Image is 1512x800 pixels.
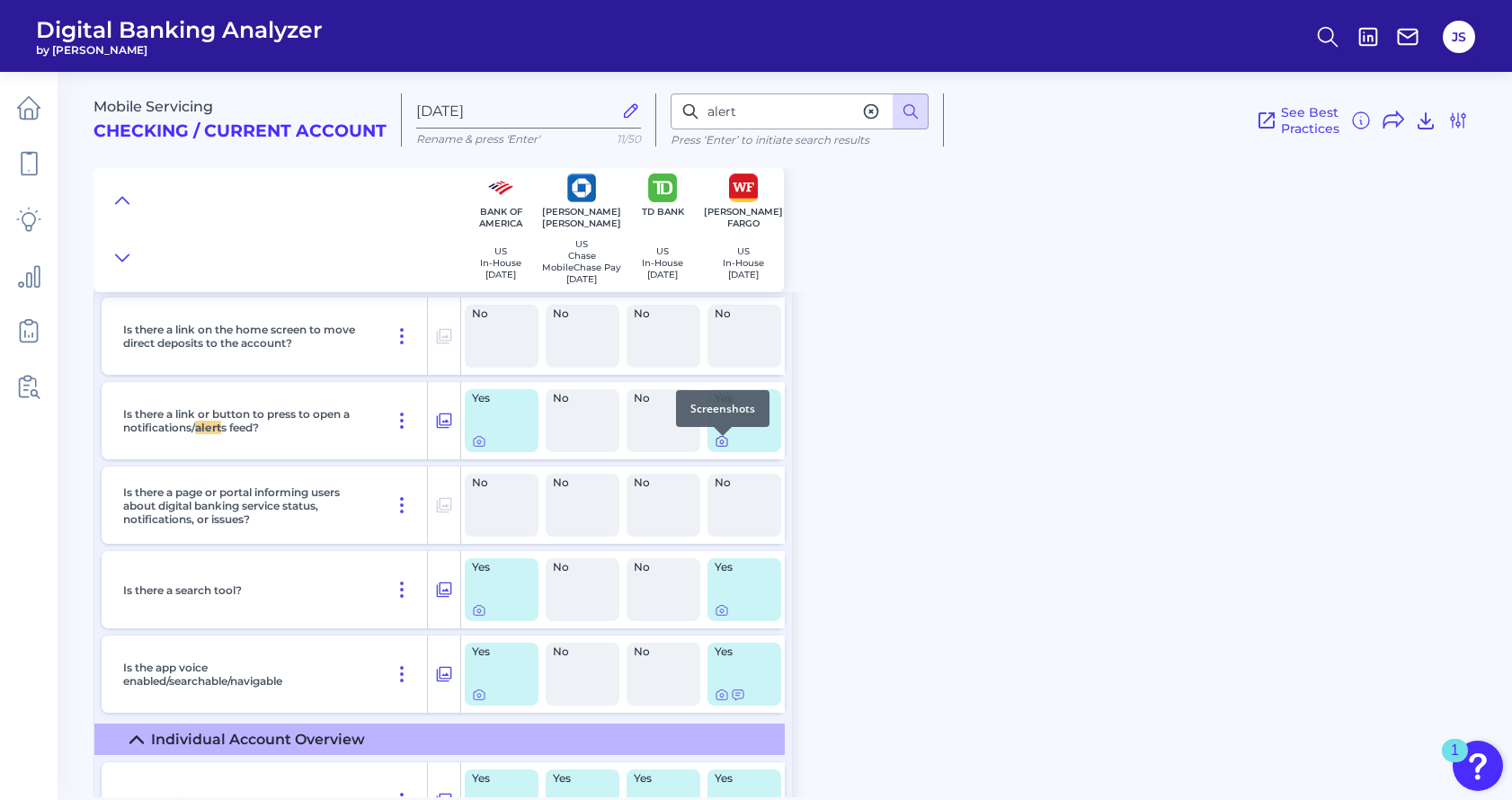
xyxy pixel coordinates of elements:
[723,245,764,257] p: US
[123,583,242,597] p: Is there a search tool?
[472,393,520,404] span: Yes
[715,646,763,657] span: Yes
[93,121,387,142] h2: Checking / Current Account
[542,273,621,285] p: [DATE]
[467,206,534,229] p: Bank of America
[36,16,323,43] span: Digital Banking Analyzer
[1281,104,1339,137] span: See Best Practices
[553,646,601,657] span: No
[715,562,763,573] span: Yes
[634,477,682,488] span: No
[480,257,521,269] p: In-House
[642,245,683,257] p: US
[671,133,929,147] p: Press ‘Enter’ to initiate search results
[553,562,601,573] span: No
[123,323,369,350] p: Is there a link on the home screen to move direct deposits to the account?
[416,132,641,146] p: Rename & press 'Enter'
[634,562,682,573] span: No
[472,646,520,657] span: Yes
[480,269,521,280] p: [DATE]
[617,132,641,146] span: 11/50
[642,269,683,280] p: [DATE]
[723,257,764,269] p: In-House
[151,731,365,748] div: Individual Account Overview
[1453,741,1503,791] button: Open Resource Center, 1 new notification
[553,308,601,319] span: No
[472,477,520,488] span: No
[704,206,783,229] p: [PERSON_NAME] Fargo
[671,93,929,129] input: Search keywords
[715,773,763,784] span: Yes
[472,773,520,784] span: Yes
[94,724,785,755] summary: Individual Account Overview
[1451,751,1459,774] div: 1
[36,43,323,57] span: by [PERSON_NAME]
[1443,21,1475,53] button: JS
[472,308,520,319] span: No
[542,250,621,273] p: Chase MobileChase Pay
[553,393,601,404] span: No
[642,206,684,218] p: TD Bank
[480,245,521,257] p: US
[634,308,682,319] span: No
[123,485,369,526] p: Is there a page or portal informing users about digital banking service status, notifications, or...
[195,421,221,434] b: alert
[715,308,763,319] span: No
[553,773,601,784] span: Yes
[676,390,769,427] div: Screenshots
[1256,104,1339,137] a: See Best Practices
[542,206,621,229] p: [PERSON_NAME] [PERSON_NAME]
[634,646,682,657] span: No
[634,773,682,784] span: Yes
[723,269,764,280] p: [DATE]
[634,393,682,404] span: No
[642,257,683,269] p: In-House
[93,98,213,115] span: Mobile Servicing
[715,477,763,488] span: No
[542,238,621,250] p: US
[123,407,369,434] p: Is there a link or button to press to open a notifications/ s feed?
[553,477,601,488] span: No
[472,562,520,573] span: Yes
[123,661,369,688] p: Is the app voice enabled/searchable/navigable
